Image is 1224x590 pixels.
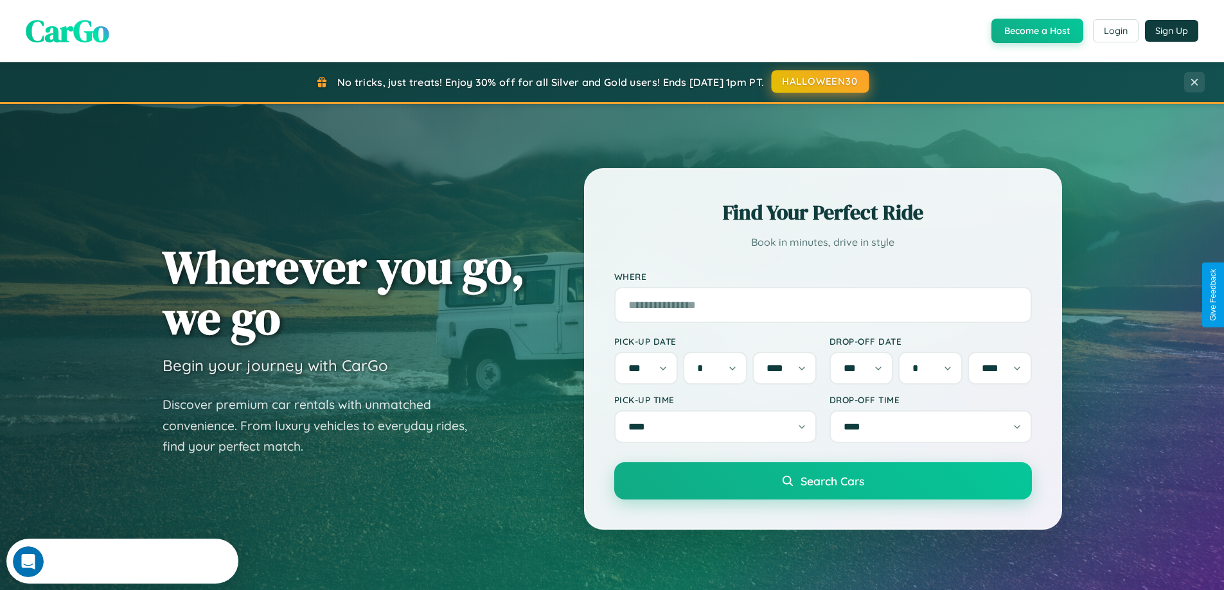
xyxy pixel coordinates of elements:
[614,394,817,405] label: Pick-up Time
[614,271,1032,282] label: Where
[829,394,1032,405] label: Drop-off Time
[163,394,484,457] p: Discover premium car rentals with unmatched convenience. From luxury vehicles to everyday rides, ...
[13,546,44,577] iframe: Intercom live chat
[26,10,109,52] span: CarGo
[772,70,869,93] button: HALLOWEEN30
[614,336,817,347] label: Pick-up Date
[614,198,1032,227] h2: Find Your Perfect Ride
[991,19,1083,43] button: Become a Host
[614,233,1032,252] p: Book in minutes, drive in style
[163,241,525,343] h1: Wherever you go, we go
[801,474,864,488] span: Search Cars
[1209,269,1218,321] div: Give Feedback
[1145,20,1198,42] button: Sign Up
[829,336,1032,347] label: Drop-off Date
[337,76,764,89] span: No tricks, just treats! Enjoy 30% off for all Silver and Gold users! Ends [DATE] 1pm PT.
[614,462,1032,499] button: Search Cars
[6,539,238,584] iframe: Intercom live chat discovery launcher
[1093,19,1139,42] button: Login
[163,356,388,375] h3: Begin your journey with CarGo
